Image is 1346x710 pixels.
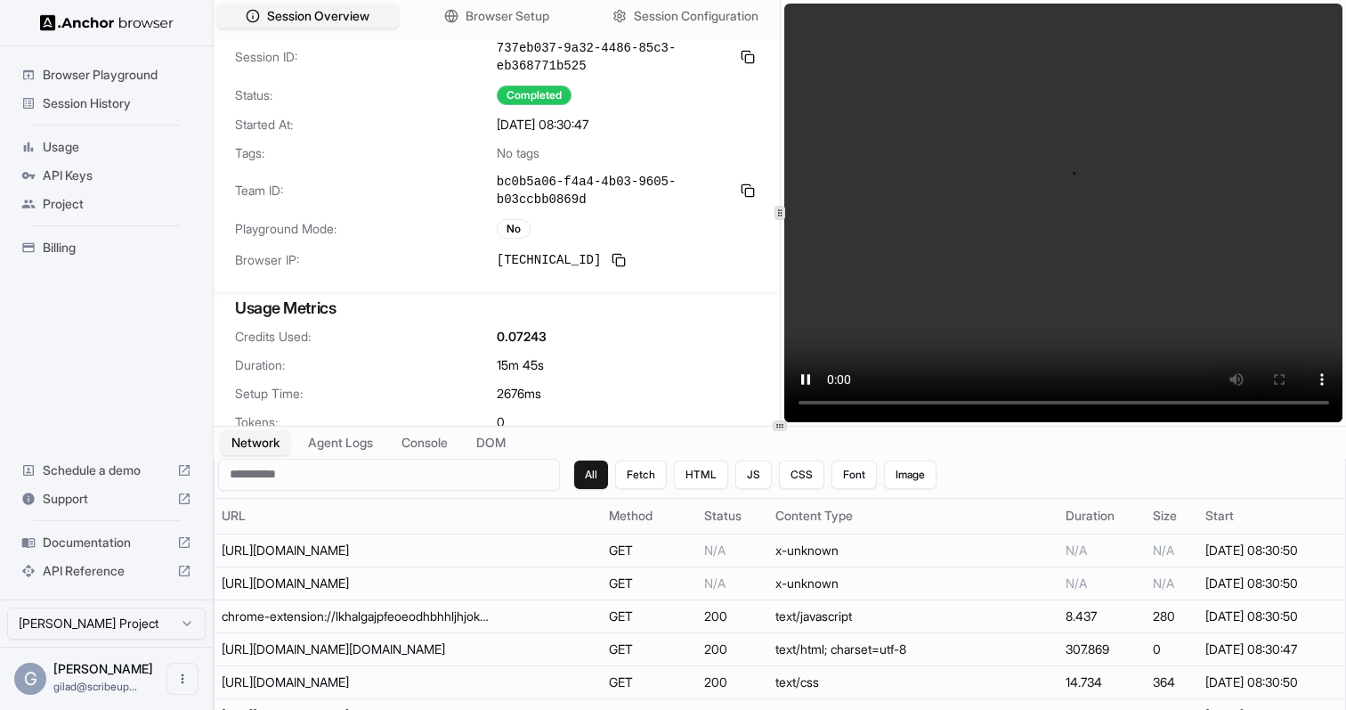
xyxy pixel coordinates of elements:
span: Session Overview [267,7,369,25]
span: N/A [1153,543,1174,558]
td: text/css [768,665,1058,698]
span: [TECHNICAL_ID] [497,251,602,269]
td: text/javascript [768,600,1058,632]
span: N/A [1066,543,1087,558]
div: Completed [497,86,572,105]
div: https://logs.netflix.com/log/wwwhead/cl/2?fetchType=js&eventType=WebsiteDetect&modalView=clcsLayout [222,542,489,559]
div: Project [14,190,199,218]
div: Browser Playground [14,61,199,89]
button: Font [831,461,877,489]
td: 280 [1146,600,1198,632]
button: Open menu [166,663,199,695]
span: Setup Time: [235,385,497,403]
button: JS [735,461,772,489]
span: Started At: [235,116,497,134]
td: 200 [697,665,768,698]
div: Method [609,507,690,525]
img: Anchor Logo [40,14,174,31]
td: 200 [697,632,768,665]
span: 0 [497,413,505,431]
span: Billing [43,239,191,257]
div: Content Type [775,507,1051,525]
div: API Reference [14,557,199,585]
span: API Keys [43,167,191,184]
td: GET [602,600,697,632]
div: Schedule a demo [14,456,199,485]
button: CSS [779,461,824,489]
div: G [14,663,46,695]
div: https://www.netflix.com/login?nextpage=https%3A%2F%2Fwww.netflix.com%2Fsimplemember%2Fmanagepayme... [222,641,489,658]
button: HTML [674,461,728,489]
td: GET [602,665,697,698]
div: URL [222,507,595,525]
span: Session ID: [235,48,497,66]
div: Usage [14,133,199,161]
span: 737eb037-9a32-4486-85c3-eb368771b525 [497,39,730,75]
span: Project [43,195,191,213]
td: [DATE] 08:30:50 [1198,534,1345,567]
h3: Usage Metrics [235,296,758,321]
span: bc0b5a06-f4a4-4b03-9605-b03ccbb0869d [497,173,730,208]
td: GET [602,534,697,567]
div: Documentation [14,528,199,557]
span: Duration: [235,356,497,374]
button: Agent Logs [297,430,384,455]
span: Browser Playground [43,66,191,84]
span: N/A [704,543,726,558]
span: 2676 ms [497,385,541,403]
button: DOM [466,430,516,455]
div: API Keys [14,161,199,190]
div: Duration [1066,507,1139,525]
span: Gilad Spitzer [53,661,153,676]
div: https://logs.netflix.com/log/wwwhead/cl/2?fetchType=js&eventType=WebsiteScreen&winw=500&winh=1017... [222,575,489,592]
button: Fetch [615,461,667,489]
td: 0 [1146,632,1198,665]
td: [DATE] 08:30:50 [1198,567,1345,600]
div: Session History [14,89,199,118]
td: [DATE] 08:30:47 [1198,632,1345,665]
button: Network [221,430,290,455]
td: 14.734 [1058,665,1146,698]
td: 8.437 [1058,600,1146,632]
span: [DATE] 08:30:47 [497,116,588,134]
span: 0.07243 [497,328,547,346]
button: Console [391,430,458,455]
span: N/A [704,575,726,591]
span: N/A [1153,575,1174,591]
td: x-unknown [768,567,1058,600]
button: All [574,461,608,489]
span: No tags [497,144,539,162]
div: https://assets.nflxext.com/web/ffe/wp/@nf-web-ui/ui-shared/dist/less/pages/clcs/shared.fd4b86a52d... [222,673,489,691]
td: 364 [1146,665,1198,698]
td: 200 [697,600,768,632]
span: Status: [235,86,497,104]
span: Browser IP: [235,251,497,269]
span: Usage [43,138,191,156]
span: Credits Used: [235,328,497,346]
td: GET [602,632,697,665]
span: Tags: [235,144,497,162]
div: Support [14,485,199,513]
span: Tokens: [235,413,497,431]
div: Start [1205,507,1338,525]
span: Session History [43,94,191,112]
span: Support [43,490,170,508]
span: Team ID: [235,182,497,200]
span: Playground Mode: [235,220,497,238]
button: Image [884,461,937,489]
div: chrome-extension://lkhalgajpfeoeodhbhhljhjokochmped/injectedPatch.js [222,608,489,625]
span: Session Configuration [634,7,758,25]
span: N/A [1066,575,1087,591]
td: 307.869 [1058,632,1146,665]
span: Documentation [43,534,170,551]
div: Status [704,507,761,525]
td: x-unknown [768,534,1058,567]
span: 15m 45s [497,356,544,374]
div: Billing [14,233,199,262]
span: API Reference [43,562,170,580]
td: [DATE] 08:30:50 [1198,665,1345,698]
span: gilad@scribeup.io [53,680,137,693]
span: Browser Setup [466,7,549,25]
td: GET [602,567,697,600]
td: [DATE] 08:30:50 [1198,600,1345,632]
